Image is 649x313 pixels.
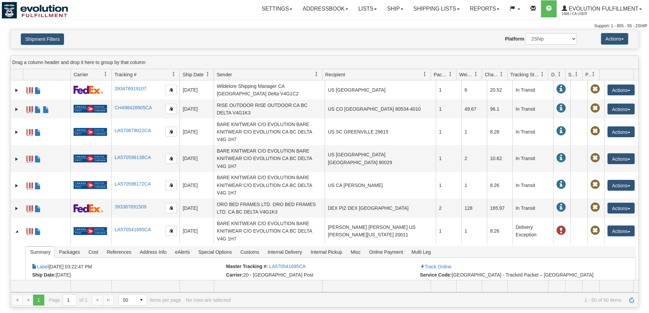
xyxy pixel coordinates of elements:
[165,203,177,213] button: Copy to clipboard
[551,71,557,78] span: Delivery Status
[512,199,553,218] td: In Transit
[32,264,48,269] a: Label
[264,247,306,257] span: Internal Delivery
[556,84,566,94] span: In Transit
[590,153,600,163] span: Pickup Not Assigned
[487,99,512,119] td: 96.1
[74,204,103,213] img: 2 - FedEx Express®
[74,154,107,163] img: 20 - Canada Post
[436,199,461,218] td: 2
[165,85,177,95] button: Copy to clipboard
[436,99,461,119] td: 1
[49,294,88,306] span: Page of 1
[114,181,151,187] a: LA570596172CA
[180,172,214,199] td: [DATE]
[353,0,382,17] a: Lists
[436,119,461,145] td: 1
[556,126,566,136] span: In Transit
[556,180,566,189] span: In Transit
[34,179,41,190] a: Commercial Invoice
[2,23,647,29] div: Support: 1 - 855 - 55 - 2SHIP
[74,181,107,189] img: 20 - Canada Post
[180,218,214,244] td: [DATE]
[11,56,638,69] div: grid grouping header
[487,218,512,244] td: 8.26
[470,68,482,80] a: Weight filter column settings
[626,295,637,306] a: Refresh
[554,68,565,80] a: Delivery Status filter column settings
[180,145,214,172] td: [DATE]
[510,71,540,78] span: Tracking Status
[487,172,512,199] td: 8.26
[487,145,512,172] td: 10.62
[461,218,487,244] td: 1
[183,71,203,78] span: Ship Date
[567,6,638,12] span: Evolution Fulfillment
[13,156,20,162] a: Expand
[114,204,146,209] a: 393367691509
[26,126,33,137] a: Label
[505,35,524,42] label: Platform
[512,99,553,119] td: In Transit
[407,247,435,257] span: Multi Leg
[512,119,553,145] td: In Transit
[419,68,431,80] a: Recipient filter column settings
[420,272,452,278] strong: Service Code:
[217,71,232,78] span: Sender
[465,0,505,17] a: Reports
[165,104,177,114] button: Copy to clipboard
[325,145,436,172] td: US [GEOGRAPHIC_DATA] [GEOGRAPHIC_DATA] 90029
[214,119,325,145] td: BARE KNITWEAR C/O EVOLUTION BARE KNITWEAR C/O EVOLUTION CA BC DELTA V4G 1H7
[33,295,44,306] span: Page 1
[214,172,325,199] td: BARE KNITWEAR C/O EVOLUTION BARE KNITWEAR C/O EVOLUTION CA BC DELTA V4G 1H7
[114,155,151,160] a: LA570596138CA
[74,227,107,235] img: 20 - Canada Post
[114,71,137,78] span: Tracking #
[590,104,600,113] span: Pickup Not Assigned
[512,218,553,244] td: Delivery Exception
[26,179,33,190] a: Label
[55,247,84,257] span: Packages
[461,119,487,145] td: 1
[556,203,566,212] span: In Transit
[325,99,436,119] td: US CO [GEOGRAPHIC_DATA] 80534-4010
[214,218,325,244] td: BARE KNITWEAR C/O EVOLUTION BARE KNITWEAR C/O EVOLUTION CA BC DELTA V4G 1H7
[63,295,77,306] input: Page 1
[214,199,325,218] td: ORO BED FRAMES LTD. ORO BED FRAMES LTD. CA BC DELTA V4G1K3
[226,272,418,279] li: 20 - [GEOGRAPHIC_DATA] Post
[235,297,621,303] span: 1 - 50 of 50 items
[571,68,582,80] a: Shipment Issues filter column settings
[607,180,635,191] button: Actions
[214,80,325,99] td: Wildelore Shipping Manager CA [GEOGRAPHIC_DATA] Delta V4G1C2
[487,119,512,145] td: 8.28
[171,247,194,257] span: eAlerts
[365,247,407,257] span: Online Payment
[590,226,600,235] span: Pickup Not Assigned
[103,247,136,257] span: References
[21,33,64,45] button: Shipment Filters
[180,119,214,145] td: [DATE]
[512,80,553,99] td: In Transit
[202,68,214,80] a: Ship Date filter column settings
[119,294,147,306] span: Page sizes drop down
[556,104,566,113] span: In Transit
[165,154,177,164] button: Copy to clipboard
[136,295,147,306] span: select
[590,203,600,212] span: Pickup Not Assigned
[461,172,487,199] td: 1
[461,145,487,172] td: 2
[487,199,512,218] td: 165.97
[32,272,56,278] strong: Ship Date:
[556,153,566,163] span: In Transit
[585,71,591,78] span: Pickup Status
[436,218,461,244] td: 1
[43,103,49,114] a: Other
[168,68,180,80] a: Tracking # filter column settings
[633,122,648,191] iframe: chat widget
[607,104,635,114] button: Actions
[537,68,548,80] a: Tracking Status filter column settings
[590,84,600,94] span: Pickup Not Assigned
[459,71,474,78] span: Weight
[325,71,345,78] span: Recipient
[119,294,181,306] span: items per page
